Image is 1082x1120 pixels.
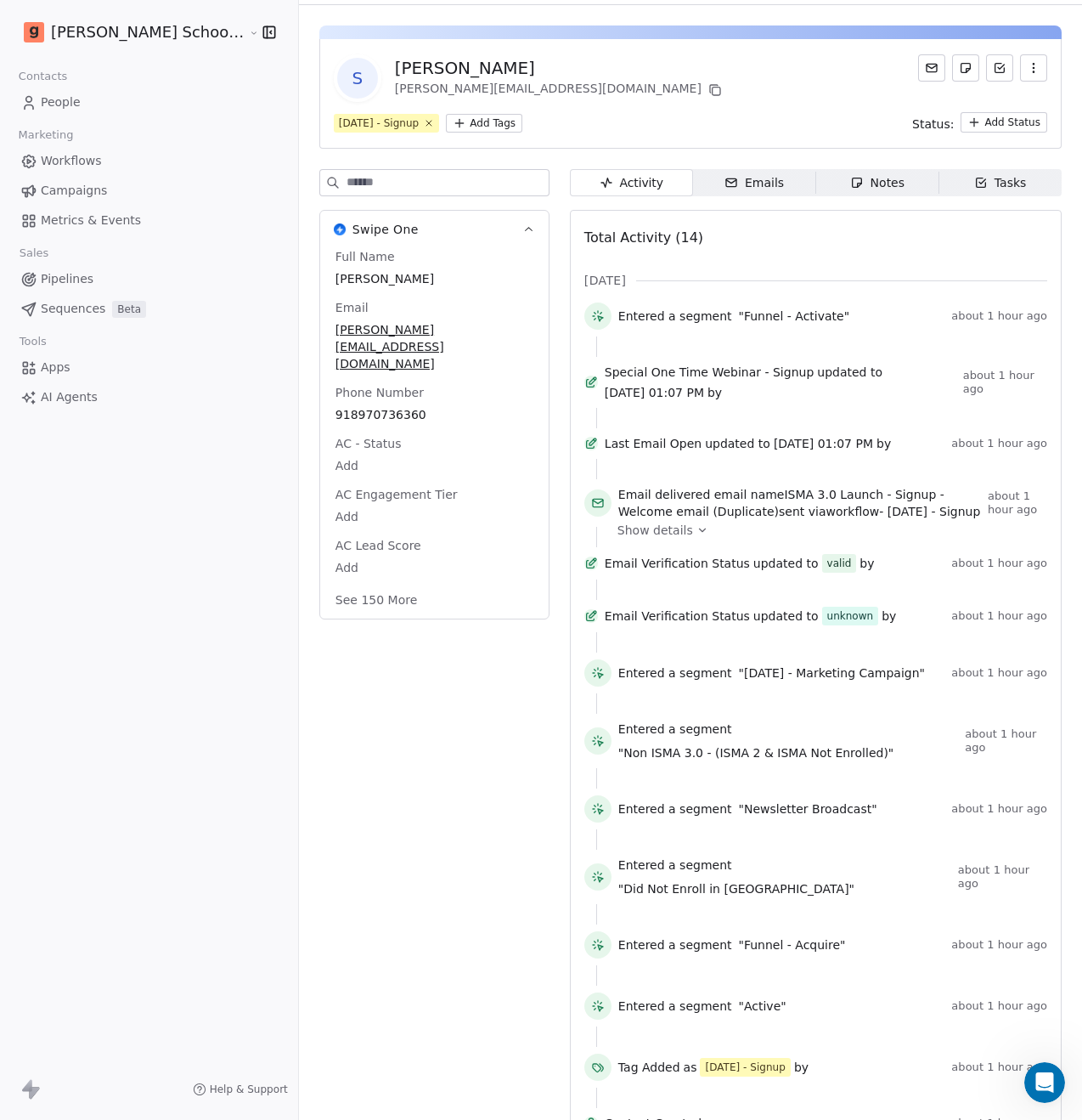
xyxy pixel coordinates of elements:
[912,116,954,133] span: Status:
[14,206,285,235] a: Metrics & Events
[618,721,732,738] span: Entered a segment
[332,248,398,265] span: Full Name
[17,326,323,373] div: Send us a message
[71,269,780,283] span: You’ll get replies here and in your email: ✉️ [EMAIL_ADDRESS][DOMAIN_NAME] Our usual reply time 🕒...
[292,27,323,58] div: Close
[40,270,60,291] img: Harinder avatar
[951,999,1047,1013] span: about 1 hour ago
[352,221,419,238] span: Swipe One
[617,522,693,539] span: Show details
[705,1060,785,1075] div: [DATE] - Signup
[17,229,323,318] div: Recent messageHarinder avatarMrinal avatarSupport avatarYou’ll get replies here and in your email...
[41,300,105,318] span: Sequences
[47,284,67,304] img: Support avatar
[965,727,1047,755] span: about 1 hour ago
[617,522,1035,539] a: Show details
[882,608,896,625] span: by
[974,174,1027,192] div: Tasks
[817,364,882,381] span: updated to
[618,857,732,874] span: Entered a segment
[332,384,427,401] span: Phone Number
[85,530,170,598] button: Messages
[334,223,346,235] img: Swipe One
[739,665,926,682] span: "[DATE] - Marketing Campaign"
[605,555,750,572] span: Email Verification Status
[951,609,1047,623] span: about 1 hour ago
[961,112,1047,133] button: Add Status
[138,286,198,303] div: • 51m ago
[332,537,425,554] span: AC Lead Score
[988,489,1047,517] span: about 1 hour ago
[605,435,702,452] span: Last Email Open
[951,1061,1047,1074] span: about 1 hour ago
[827,555,852,572] div: valid
[14,295,285,323] a: SequencesBeta
[335,559,533,576] span: Add
[707,384,722,401] span: by
[14,383,285,411] a: AI Agents
[51,21,245,43] span: [PERSON_NAME] School of Finance LLP
[32,284,53,304] img: Mrinal avatar
[99,27,132,61] img: Profile image for Harinder
[34,27,68,61] img: Profile image for Support
[951,557,1047,570] span: about 1 hour ago
[339,116,419,131] div: [DATE] - Signup
[395,56,725,80] div: [PERSON_NAME]
[395,80,725,100] div: [PERSON_NAME][EMAIL_ADDRESS][DOMAIN_NAME]
[210,1083,288,1096] span: Help & Support
[888,505,981,518] span: [DATE] - Signup
[66,27,100,61] img: Profile image for Mrinal
[112,301,146,318] span: Beta
[605,608,750,625] span: Email Verification Status
[876,435,891,452] span: by
[193,1083,288,1096] a: Help & Support
[951,666,1047,680] span: about 1 hour ago
[859,555,874,572] span: by
[705,435,770,452] span: updated to
[739,936,846,953] span: "Funnel - Acquire"
[332,486,461,503] span: AC Engagement Tier
[446,114,522,133] button: Add Tags
[320,248,549,619] div: Swipe OneSwipe One
[14,88,285,116] a: People
[24,22,44,42] img: Goela%20School%20Logos%20(4).png
[618,308,732,325] span: Entered a segment
[192,573,234,585] span: Tickets
[753,555,819,572] span: updated to
[41,388,98,406] span: AI Agents
[337,58,378,99] span: S
[12,240,56,266] span: Sales
[41,212,141,229] span: Metrics & Events
[35,243,305,261] div: Recent message
[41,270,93,288] span: Pipelines
[739,998,786,1015] span: "Active"
[618,665,732,682] span: Entered a segment
[41,93,81,111] span: People
[618,1059,680,1076] span: Tag Added
[605,384,704,401] span: [DATE] 01:07 PM
[34,178,306,207] p: How can we help?
[284,573,311,585] span: Help
[618,488,710,501] span: Email delivered
[18,254,322,317] div: Harinder avatarMrinal avatarSupport avatarYou’ll get replies here and in your email: ✉️ [EMAIL_AD...
[963,369,1047,396] span: about 1 hour ago
[325,585,427,615] button: See 150 More
[332,299,372,316] span: Email
[724,174,784,192] div: Emails
[23,573,61,585] span: Home
[584,272,626,289] span: [DATE]
[34,121,306,178] p: Hi [PERSON_NAME] 👋
[850,174,904,192] div: Notes
[335,321,533,372] span: [PERSON_NAME][EMAIL_ADDRESS][DOMAIN_NAME]
[951,309,1047,323] span: about 1 hour ago
[12,329,54,354] span: Tools
[41,152,102,170] span: Workflows
[71,286,135,303] div: Swipe One
[99,573,157,585] span: Messages
[951,437,1047,450] span: about 1 hour ago
[584,229,703,246] span: Total Activity (14)
[35,341,284,359] div: Send us a message
[958,863,1047,891] span: about 1 hour ago
[618,486,981,520] span: email name sent via workflow -
[951,802,1047,816] span: about 1 hour ago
